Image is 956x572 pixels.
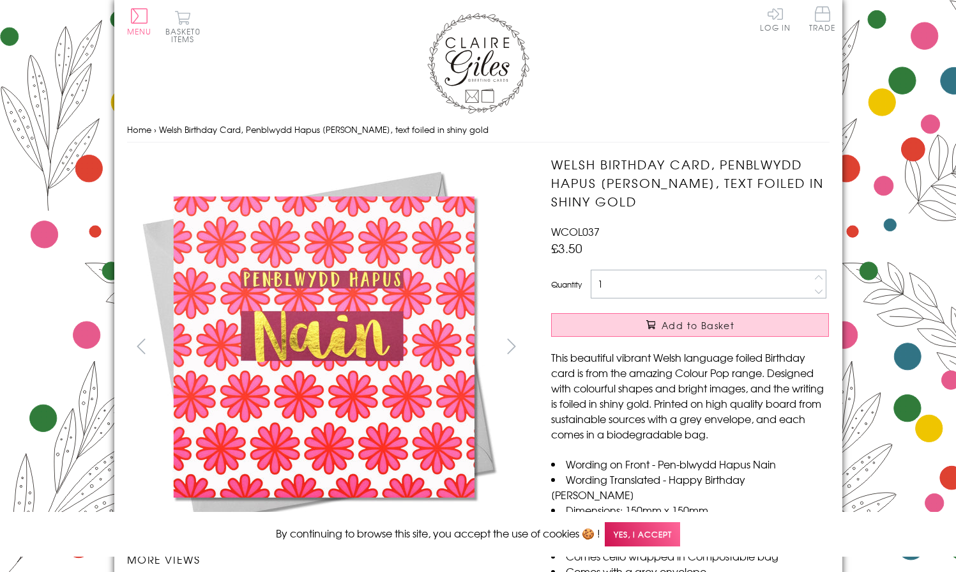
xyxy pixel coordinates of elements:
span: £3.50 [551,239,582,257]
span: WCOL037 [551,224,600,239]
li: Wording on Front - Pen-blwydd Hapus Nain [551,456,829,472]
a: Log In [760,6,791,31]
li: Wording Translated - Happy Birthday [PERSON_NAME] [551,472,829,502]
button: Add to Basket [551,313,829,337]
span: Trade [809,6,836,31]
span: Menu [127,26,152,37]
span: Yes, I accept [605,522,680,547]
img: Claire Giles Greetings Cards [427,13,529,114]
h3: More views [127,552,526,567]
span: › [154,123,156,135]
button: prev [127,332,156,360]
button: Menu [127,8,152,35]
li: Dimensions: 150mm x 150mm [551,502,829,518]
span: 0 items [171,26,201,45]
label: Quantity [551,279,582,290]
span: Add to Basket [662,319,734,332]
img: Welsh Birthday Card, Penblwydd Hapus Nain, Nan, text foiled in shiny gold [526,155,909,539]
span: Welsh Birthday Card, Penblwydd Hapus [PERSON_NAME], text foiled in shiny gold [159,123,489,135]
a: Trade [809,6,836,34]
img: Welsh Birthday Card, Penblwydd Hapus Nain, Nan, text foiled in shiny gold [126,155,510,539]
button: next [497,332,526,360]
h1: Welsh Birthday Card, Penblwydd Hapus [PERSON_NAME], text foiled in shiny gold [551,155,829,210]
nav: breadcrumbs [127,117,830,143]
button: Basket0 items [165,10,201,43]
a: Home [127,123,151,135]
p: This beautiful vibrant Welsh language foiled Birthday card is from the amazing Colour Pop range. ... [551,350,829,442]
